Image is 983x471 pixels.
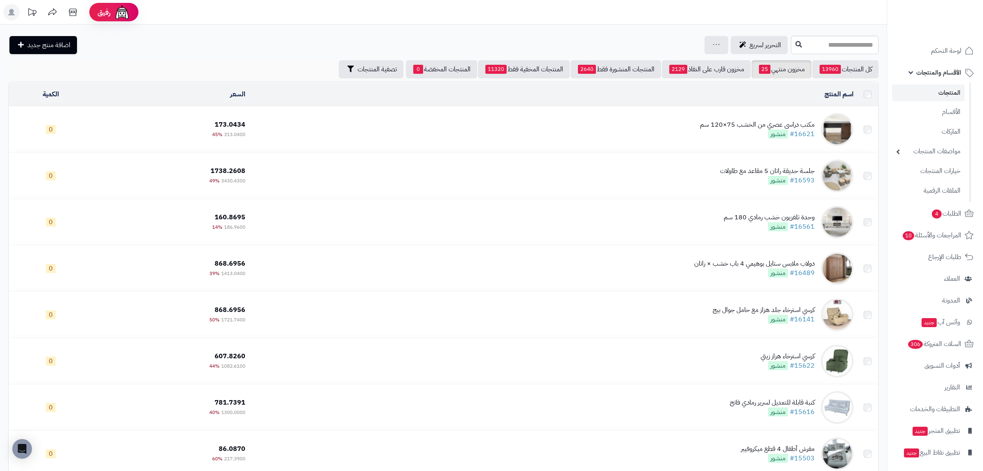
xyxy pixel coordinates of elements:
span: منشور [768,222,788,231]
span: 13960 [820,65,841,74]
span: 1413.0400 [221,270,245,277]
a: الكمية [43,89,59,99]
a: تحديثات المنصة [22,4,42,23]
a: خيارات المنتجات [892,162,965,180]
span: 0 [46,125,56,134]
span: 781.7391 [215,398,245,407]
span: 45% [212,131,222,138]
img: ai-face.png [114,4,130,20]
img: مكتب دراسي عصري من الخشب 75×120 سم [821,113,854,146]
a: تطبيق المتجرجديد [892,421,978,441]
span: وآتس آب [921,316,960,328]
span: 40% [209,409,220,416]
img: دولاب ملابس ستايل بوهيمي 4 باب خشب × راتان [821,252,854,285]
span: 0 [46,403,56,412]
img: جلسة حديقة راتان 5 مقاعد مع طاولات [821,159,854,192]
span: 49% [209,177,220,184]
a: الملفات الرقمية [892,182,965,200]
a: اسم المنتج [824,89,854,99]
span: 868.6956 [215,305,245,315]
span: 607.8260 [215,351,245,361]
span: منشور [768,454,788,463]
a: مخزون قارب على النفاذ2129 [662,60,751,78]
span: 4 [932,209,942,218]
a: أدوات التسويق [892,356,978,375]
a: المنتجات [892,84,965,101]
span: 11320 [485,65,507,74]
div: دولاب ملابس ستايل بوهيمي 4 باب خشب × راتان [694,259,815,268]
span: 160.8695 [215,212,245,222]
span: المدونة [942,295,960,306]
a: #15622 [790,361,815,371]
a: التطبيقات والخدمات [892,399,978,419]
a: التقارير [892,378,978,397]
div: كنبة قابلة للتعديل لسرير رمادي فاتح [730,398,815,407]
span: منشور [768,315,788,324]
div: جلسة حديقة راتان 5 مقاعد مع طاولات [720,166,815,176]
a: #16141 [790,314,815,324]
span: الأقسام والمنتجات [916,67,961,78]
span: 60% [212,455,222,462]
img: وحدة تلفزيون خشب رمادي 180 سم [821,206,854,239]
a: العملاء [892,269,978,289]
span: 306 [908,340,923,349]
span: 39% [209,270,220,277]
img: كرسي استرخاء هزاز زيتي [821,345,854,378]
div: مفرش أطفال 4 قطع ميكروفيبر [741,444,815,454]
a: السعر [230,89,245,99]
span: 0 [413,65,423,74]
span: العملاء [944,273,960,284]
a: تطبيق نقاط البيعجديد [892,443,978,462]
span: التقارير [944,382,960,393]
span: 2129 [669,65,687,74]
a: #16489 [790,268,815,278]
span: المراجعات والأسئلة [902,230,961,241]
span: 2640 [578,65,596,74]
span: 1300.0000 [221,409,245,416]
a: #15503 [790,453,815,463]
span: تطبيق المتجر [912,425,960,437]
a: مواصفات المنتجات [892,143,965,160]
span: رفيق [97,7,111,17]
span: 0 [46,264,56,273]
a: السلات المتروكة306 [892,334,978,354]
a: #16593 [790,175,815,185]
span: 868.6956 [215,259,245,268]
span: 10 [903,231,914,240]
img: كنبة قابلة للتعديل لسرير رمادي فاتح [821,391,854,424]
span: جديد [913,427,928,436]
span: 50% [209,316,220,323]
span: تطبيق نقاط البيع [903,447,960,458]
span: 1082.6100 [221,362,245,370]
img: مفرش أطفال 4 قطع ميكروفيبر [821,437,854,470]
span: التطبيقات والخدمات [910,403,960,415]
span: 186.9600 [224,223,245,231]
a: المنتجات المنشورة فقط2640 [571,60,661,78]
span: 0 [46,310,56,319]
span: 1721.7400 [221,316,245,323]
span: 1738.2608 [211,166,245,176]
a: وآتس آبجديد [892,312,978,332]
span: السلات المتروكة [907,338,961,350]
span: 313.0400 [224,131,245,138]
div: Open Intercom Messenger [12,439,32,459]
a: المدونة [892,291,978,310]
span: جديد [922,318,937,327]
a: التحرير لسريع [731,36,788,54]
a: الطلبات4 [892,204,978,223]
img: كرسي استرخاء جلد هزاز مع حامل جوال بيج [821,298,854,331]
a: المنتجات المخفية فقط11320 [478,60,570,78]
span: التحرير لسريع [750,40,781,50]
a: كل المنتجات13960 [812,60,879,78]
span: لوحة التحكم [931,45,961,57]
a: الماركات [892,123,965,141]
a: #15616 [790,407,815,417]
span: طلبات الإرجاع [928,251,961,263]
span: 14% [212,223,222,231]
span: تصفية المنتجات [358,64,397,74]
span: 0 [46,218,56,227]
span: اضافة منتج جديد [27,40,70,50]
span: 0 [46,357,56,366]
span: أدوات التسويق [924,360,960,371]
a: طلبات الإرجاع [892,247,978,267]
